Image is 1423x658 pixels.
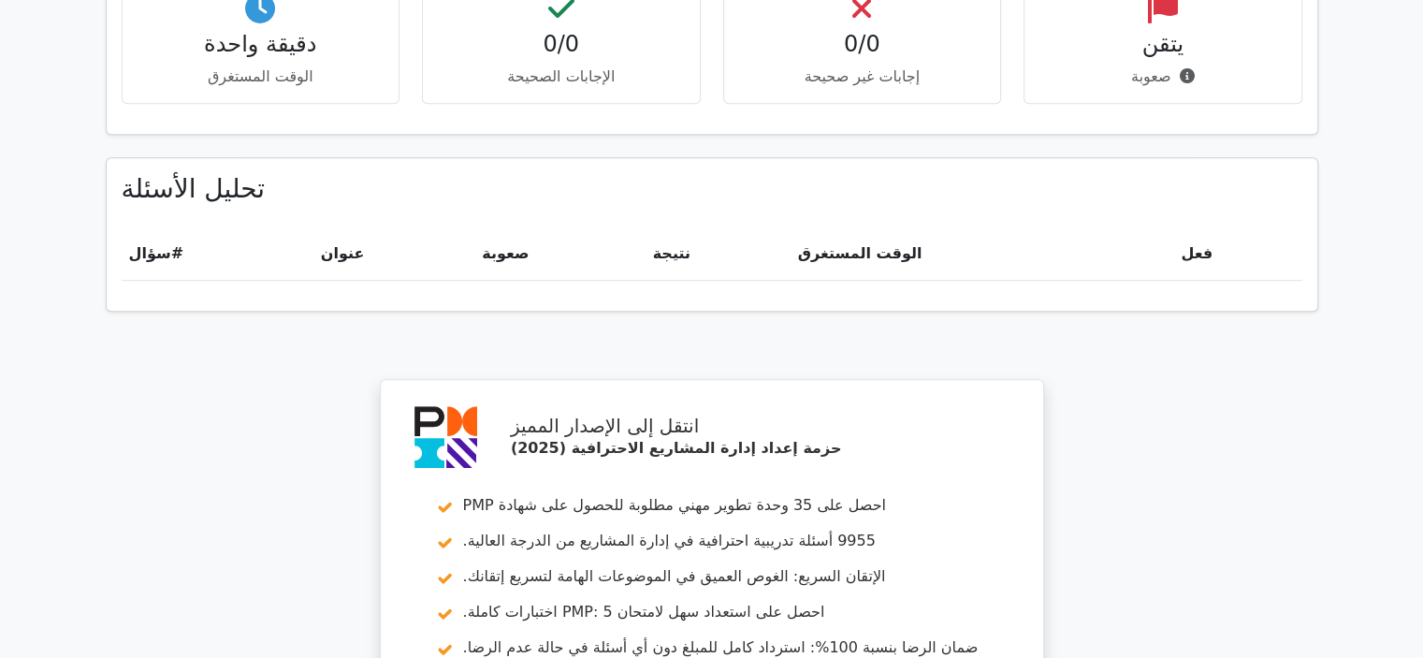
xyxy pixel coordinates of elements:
[1181,244,1212,262] font: فعل
[1131,67,1171,85] font: صعوبة
[1142,31,1183,57] font: يتقن
[482,244,529,262] font: صعوبة
[653,244,690,262] font: نتيجة
[129,244,171,262] font: سؤال
[171,244,183,262] font: #
[507,67,615,85] font: الإجابات الصحيحة
[122,173,266,204] font: تحليل الأسئلة
[543,31,579,57] font: 0/0
[798,244,922,262] font: الوقت المستغرق
[321,244,365,262] font: عنوان
[805,67,920,85] font: إجابات غير صحيحة
[208,67,313,85] font: الوقت المستغرق
[844,31,880,57] font: 0/0
[204,31,316,57] font: دقيقة واحدة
